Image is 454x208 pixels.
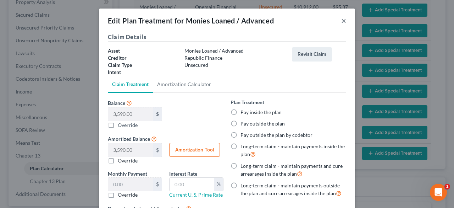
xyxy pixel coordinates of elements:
label: Long-term claim - maintain payments outside the plan and cure arrearages inside the plan [240,182,346,197]
div: Monies Loaned / Advanced [181,47,288,54]
button: Amortization Tool [169,143,220,157]
div: $ [153,107,162,121]
label: Monthly Payment [108,170,147,177]
a: Current U. S. Prime Rate [169,192,223,198]
label: Override [118,157,138,164]
a: Claim Treatment [108,76,153,93]
iframe: Intercom live chat [430,184,447,201]
label: Pay inside the plan [240,109,282,116]
div: Edit Plan Treatment for Monies Loaned / Advanced [108,16,274,26]
input: 0.00 [108,143,153,157]
div: Republic Finance [181,54,288,62]
div: % [214,178,223,191]
label: Plan Treatment [231,98,264,106]
a: Amortization Calculator [153,76,215,93]
input: 0.00 [108,178,153,191]
span: Balance [108,100,125,106]
label: Override [118,121,138,129]
label: Long-term claim - maintain payments inside the plan [240,143,346,158]
button: × [341,16,346,25]
h5: Claim Details [108,33,346,42]
label: Pay outside the plan [240,120,285,127]
label: Long-term claim - maintain payments and cure arrearages inside the plan [240,162,346,178]
span: 1 [444,184,450,190]
div: $ [153,143,162,157]
label: Pay outside the plan by codebtor [240,132,312,139]
div: Asset [104,47,181,54]
label: Override [118,191,138,198]
input: Balance $ Override [108,107,153,121]
div: Intent [104,69,181,76]
div: $ [153,178,162,191]
div: Creditor [104,54,181,62]
div: Claim Type [104,62,181,69]
button: Revisit Claim [292,47,332,62]
span: Amortized Balance [108,136,150,142]
input: 0.00 [170,178,214,191]
div: Unsecured [181,62,288,69]
label: Interest Rate [169,170,197,177]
